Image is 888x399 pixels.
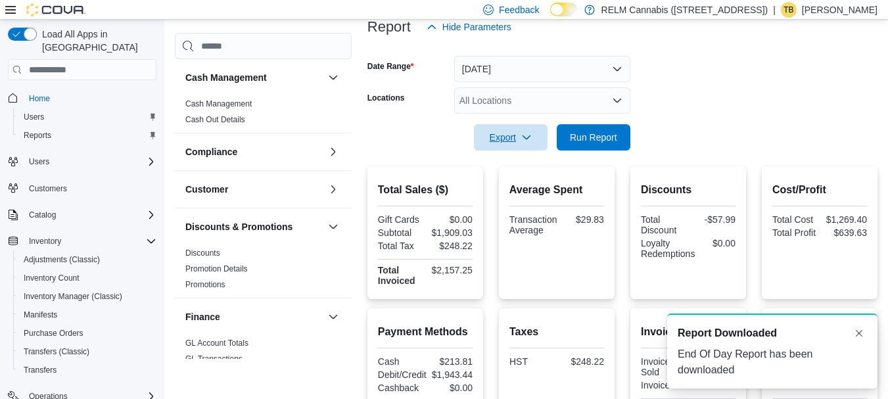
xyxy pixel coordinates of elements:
[367,19,411,35] h3: Report
[378,214,423,225] div: Gift Cards
[18,270,156,286] span: Inventory Count
[185,264,248,273] a: Promotion Details
[378,324,473,340] h2: Payment Methods
[24,328,83,339] span: Purchase Orders
[822,214,867,225] div: $1,269.40
[13,126,162,145] button: Reports
[185,279,225,290] span: Promotions
[851,325,867,341] button: Dismiss toast
[175,245,352,298] div: Discounts & Promotions
[421,14,517,40] button: Hide Parameters
[24,233,66,249] button: Inventory
[24,273,80,283] span: Inventory Count
[428,383,473,393] div: $0.00
[378,369,427,380] div: Debit/Credit
[641,182,736,198] h2: Discounts
[325,144,341,160] button: Compliance
[18,344,95,360] a: Transfers (Classic)
[509,324,604,340] h2: Taxes
[367,61,414,72] label: Date Range
[691,214,736,225] div: -$57.99
[185,220,323,233] button: Discounts & Promotions
[185,310,323,323] button: Finance
[3,206,162,224] button: Catalog
[550,3,578,16] input: Dark Mode
[18,128,156,143] span: Reports
[442,20,511,34] span: Hide Parameters
[367,93,405,103] label: Locations
[18,325,156,341] span: Purchase Orders
[378,265,415,286] strong: Total Invoiced
[378,182,473,198] h2: Total Sales ($)
[428,265,473,275] div: $2,157.25
[185,115,245,124] a: Cash Out Details
[185,354,243,364] span: GL Transactions
[24,365,57,375] span: Transfers
[24,207,61,223] button: Catalog
[325,309,341,325] button: Finance
[175,335,352,372] div: Finance
[185,264,248,274] span: Promotion Details
[18,270,85,286] a: Inventory Count
[18,362,62,378] a: Transfers
[13,324,162,342] button: Purchase Orders
[499,3,539,16] span: Feedback
[557,124,630,151] button: Run Report
[601,2,768,18] p: RELM Cannabis ([STREET_ADDRESS])
[18,307,62,323] a: Manifests
[428,214,473,225] div: $0.00
[559,356,604,367] div: $248.22
[24,310,57,320] span: Manifests
[3,153,162,171] button: Users
[24,91,55,106] a: Home
[772,214,817,225] div: Total Cost
[24,254,100,265] span: Adjustments (Classic)
[509,182,604,198] h2: Average Spent
[185,339,248,348] a: GL Account Totals
[185,71,267,84] h3: Cash Management
[641,214,686,235] div: Total Discount
[185,310,220,323] h3: Finance
[185,99,252,108] a: Cash Management
[18,109,156,125] span: Users
[482,124,540,151] span: Export
[802,2,877,18] p: [PERSON_NAME]
[185,280,225,289] a: Promotions
[37,28,156,54] span: Load All Apps in [GEOGRAPHIC_DATA]
[325,70,341,85] button: Cash Management
[29,210,56,220] span: Catalog
[24,207,156,223] span: Catalog
[185,183,228,196] h3: Customer
[772,182,867,198] h2: Cost/Profit
[18,362,156,378] span: Transfers
[26,3,85,16] img: Cova
[18,289,128,304] a: Inventory Manager (Classic)
[29,156,49,167] span: Users
[24,154,55,170] button: Users
[13,361,162,379] button: Transfers
[781,2,797,18] div: Tyler Beckett
[783,2,793,18] span: TB
[378,241,423,251] div: Total Tax
[378,356,423,367] div: Cash
[18,252,156,268] span: Adjustments (Classic)
[428,241,473,251] div: $248.22
[29,93,50,104] span: Home
[570,131,617,144] span: Run Report
[509,214,557,235] div: Transaction Average
[678,346,867,378] div: End Of Day Report has been downloaded
[773,2,776,18] p: |
[24,233,156,249] span: Inventory
[24,180,156,197] span: Customers
[13,342,162,361] button: Transfers (Classic)
[428,227,473,238] div: $1,909.03
[185,183,323,196] button: Customer
[185,145,323,158] button: Compliance
[428,356,473,367] div: $213.81
[24,89,156,106] span: Home
[185,99,252,109] span: Cash Management
[185,220,292,233] h3: Discounts & Promotions
[822,227,867,238] div: $639.63
[175,96,352,133] div: Cash Management
[24,181,72,197] a: Customers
